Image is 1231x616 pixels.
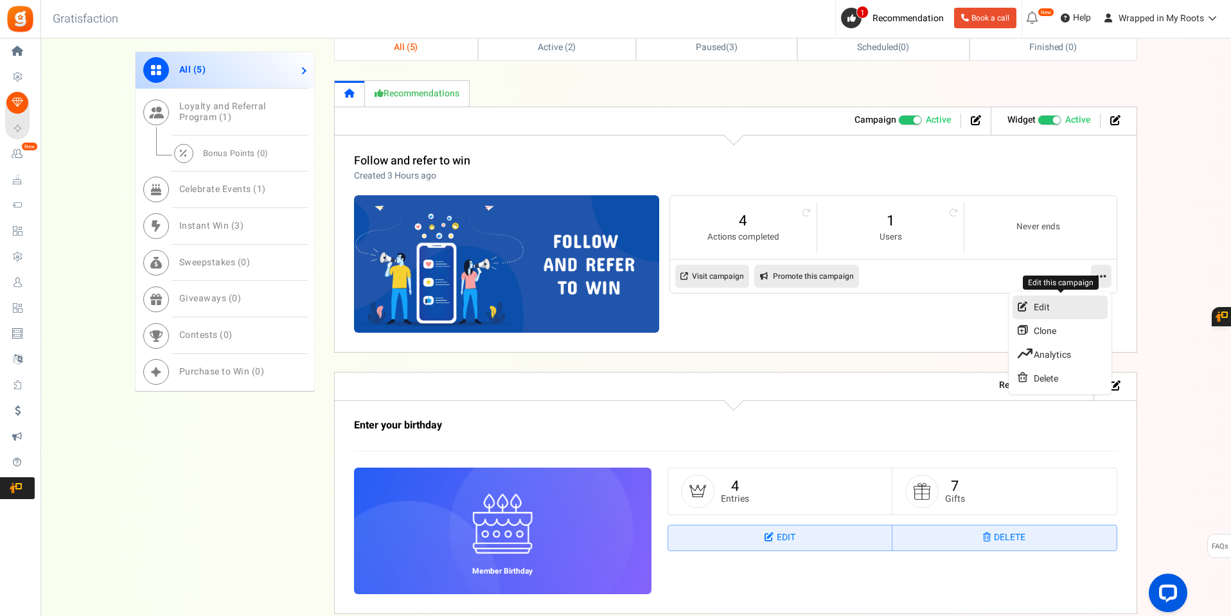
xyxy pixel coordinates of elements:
[568,40,573,54] span: 2
[951,476,959,497] a: 7
[1013,367,1108,391] a: Delete
[354,170,470,182] p: Created 3 Hours ago
[1068,40,1074,54] span: 0
[1013,343,1108,367] a: Analytics
[675,265,749,288] a: Visit campaign
[1065,114,1090,127] span: Active
[179,100,266,124] span: Loyalty and Referral Program ( )
[1056,8,1096,28] a: Help
[1007,113,1036,127] strong: Widget
[1013,295,1108,319] a: Edit
[179,219,244,233] span: Instant Win ( )
[224,328,229,342] span: 0
[5,143,35,165] a: New
[222,110,228,124] span: 1
[241,256,247,269] span: 0
[945,494,965,504] small: Gifts
[538,40,576,54] span: Active ( )
[1211,534,1228,559] span: FAQs
[179,256,251,269] span: Sweepstakes ( )
[841,8,949,28] a: 1 Recommendation
[1013,319,1108,343] a: Clone
[179,328,233,342] span: Contests ( )
[410,40,415,54] span: 5
[179,63,206,76] span: All ( )
[179,182,266,196] span: Celebrate Events ( )
[857,40,898,54] span: Scheduled
[203,147,269,159] span: Bonus Points ( )
[696,40,738,54] span: ( )
[232,292,238,305] span: 0
[365,80,470,107] a: Recommendations
[1038,8,1054,17] em: New
[683,231,804,243] small: Actions completed
[901,40,906,54] span: 0
[830,211,951,231] a: 1
[197,63,202,76] span: 5
[856,6,869,19] span: 1
[1070,12,1091,24] span: Help
[855,113,896,127] strong: Campaign
[977,221,1099,233] small: Never ends
[235,219,240,233] span: 3
[1029,40,1077,54] span: Finished ( )
[892,525,1117,551] a: Delete
[1119,12,1204,25] span: Wrapped in My Roots
[999,378,1038,392] strong: Reminder
[354,152,470,170] a: Follow and refer to win
[39,6,132,32] h3: Gratisfaction
[754,265,859,288] a: Promote this campaign
[954,8,1016,28] a: Book a call
[260,147,265,159] span: 0
[21,142,38,151] em: New
[354,420,964,432] h3: Enter your birthday
[668,525,892,551] a: Edit
[830,231,951,243] small: Users
[1023,276,1099,290] div: Edit this campaign
[394,40,418,54] span: All ( )
[998,114,1101,128] li: Widget activated
[721,494,749,504] small: Entries
[872,12,944,25] span: Recommendation
[696,40,726,54] span: Paused
[257,182,263,196] span: 1
[926,114,951,127] span: Active
[683,211,804,231] a: 4
[6,4,35,33] img: Gratisfaction
[857,40,909,54] span: ( )
[729,40,734,54] span: 3
[731,476,739,497] a: 4
[179,292,242,305] span: Giveaways ( )
[179,365,265,378] span: Purchase to Win ( )
[255,365,261,378] span: 0
[463,567,542,576] h6: Member Birthday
